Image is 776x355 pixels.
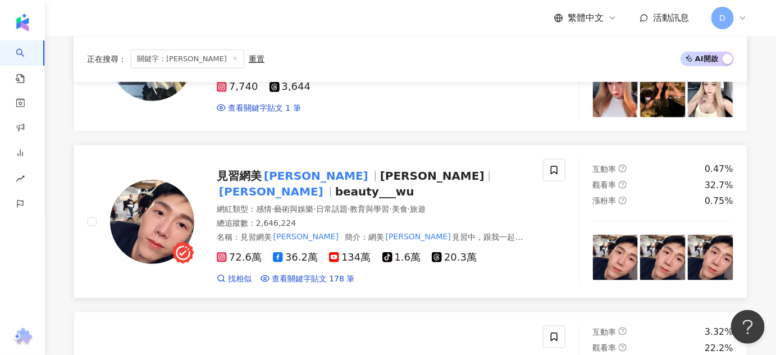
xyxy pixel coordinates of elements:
[272,274,355,285] span: 查看關鍵字貼文 178 筆
[16,40,38,84] a: search
[335,185,414,198] span: beauty___wu
[392,204,408,213] span: 美食
[640,235,686,280] img: post-image
[217,81,258,93] span: 7,740
[619,344,627,352] span: question-circle
[705,326,733,338] div: 3.32%
[217,204,529,215] div: 網紅類型 ：
[274,204,313,213] span: 藝術與娛樂
[380,169,485,183] span: [PERSON_NAME]
[240,233,272,242] span: 見習網美
[217,233,340,242] span: 名稱 ：
[593,327,617,336] span: 互動率
[228,103,301,114] span: 查看關鍵字貼文 1 筆
[640,72,686,118] img: post-image
[382,252,421,263] span: 1.6萬
[12,328,34,346] img: chrome extension
[568,12,604,24] span: 繁體中文
[328,242,396,254] mark: [PERSON_NAME]
[368,233,384,242] span: 網美
[217,274,252,285] a: 找相似
[256,204,272,213] span: 感情
[408,204,410,213] span: ·
[619,181,627,189] span: question-circle
[74,145,747,298] a: KOL Avatar見習網美[PERSON_NAME][PERSON_NAME][PERSON_NAME]beauty___wu網紅類型：感情·藝術與娛樂·日常話題·教育與學習·美食·旅遊總追蹤...
[262,167,371,185] mark: [PERSON_NAME]
[705,342,733,354] div: 22.2%
[217,169,262,183] span: 見習網美
[593,72,638,118] img: post-image
[653,12,689,23] span: 活動訊息
[217,252,262,263] span: 72.6萬
[432,252,477,263] span: 20.3萬
[348,204,350,213] span: ·
[593,343,617,352] span: 觀看率
[593,235,638,280] img: post-image
[593,196,617,205] span: 漲粉率
[272,231,340,243] mark: [PERSON_NAME]
[272,204,274,213] span: ·
[688,72,733,118] img: post-image
[131,49,244,69] span: 關鍵字：[PERSON_NAME]
[705,195,733,207] div: 0.75%
[313,204,316,213] span: ·
[720,12,726,24] span: D
[384,231,453,243] mark: [PERSON_NAME]
[593,165,617,174] span: 互動率
[705,163,733,175] div: 0.47%
[217,218,529,229] div: 總追蹤數 ： 2,646,224
[619,327,627,335] span: question-circle
[228,274,252,285] span: 找相似
[316,204,348,213] span: 日常話題
[410,204,426,213] span: 旅遊
[619,165,627,172] span: question-circle
[87,54,126,63] span: 正在搜尋 ：
[16,167,25,193] span: rise
[705,179,733,192] div: 32.7%
[217,103,301,114] a: 查看關鍵字貼文 1 筆
[329,252,371,263] span: 134萬
[13,13,31,31] img: logo icon
[350,204,389,213] span: 教育與學習
[389,204,391,213] span: ·
[731,310,765,344] iframe: Help Scout Beacon - Open
[261,274,355,285] a: 查看關鍵字貼文 178 筆
[270,81,311,93] span: 3,644
[688,235,733,280] img: post-image
[110,180,194,264] img: KOL Avatar
[217,183,326,201] mark: [PERSON_NAME]
[273,252,318,263] span: 36.2萬
[619,197,627,204] span: question-circle
[249,54,264,63] div: 重置
[593,180,617,189] span: 觀看率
